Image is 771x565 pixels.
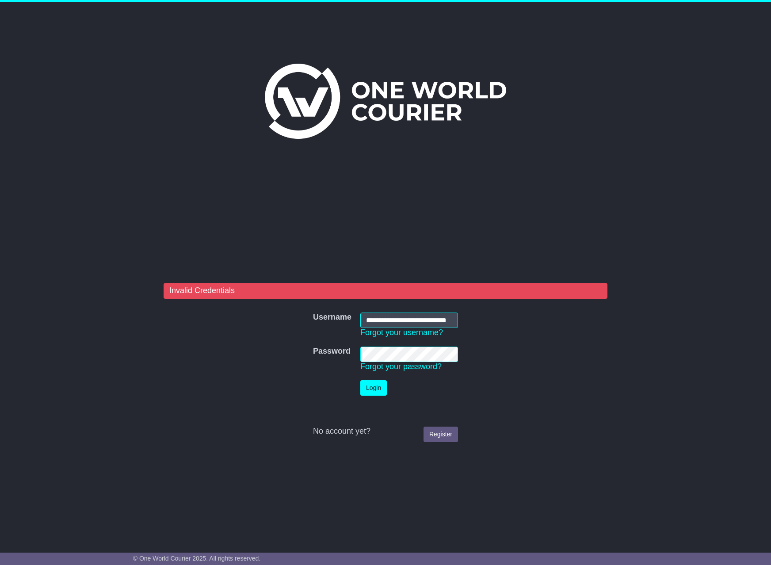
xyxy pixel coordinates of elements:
[265,64,506,139] img: One World
[313,427,458,436] div: No account yet?
[164,283,607,299] div: Invalid Credentials
[360,328,443,337] a: Forgot your username?
[360,362,442,371] a: Forgot your password?
[133,555,261,562] span: © One World Courier 2025. All rights reserved.
[424,427,458,442] a: Register
[360,380,387,396] button: Login
[313,347,351,356] label: Password
[313,313,351,322] label: Username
